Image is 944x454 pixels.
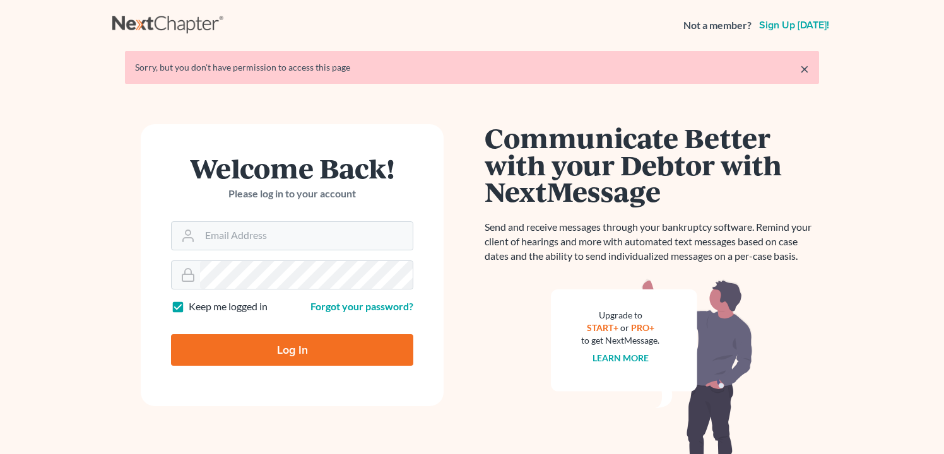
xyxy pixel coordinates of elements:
[171,334,413,366] input: Log In
[683,18,752,33] strong: Not a member?
[310,300,413,312] a: Forgot your password?
[757,20,832,30] a: Sign up [DATE]!
[587,322,618,333] a: START+
[189,300,268,314] label: Keep me logged in
[631,322,654,333] a: PRO+
[200,222,413,250] input: Email Address
[581,334,659,347] div: to get NextMessage.
[135,61,809,74] div: Sorry, but you don't have permission to access this page
[620,322,629,333] span: or
[485,124,819,205] h1: Communicate Better with your Debtor with NextMessage
[171,187,413,201] p: Please log in to your account
[593,352,649,363] a: Learn more
[800,61,809,76] a: ×
[485,220,819,264] p: Send and receive messages through your bankruptcy software. Remind your client of hearings and mo...
[171,154,413,182] h1: Welcome Back!
[581,309,659,322] div: Upgrade to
